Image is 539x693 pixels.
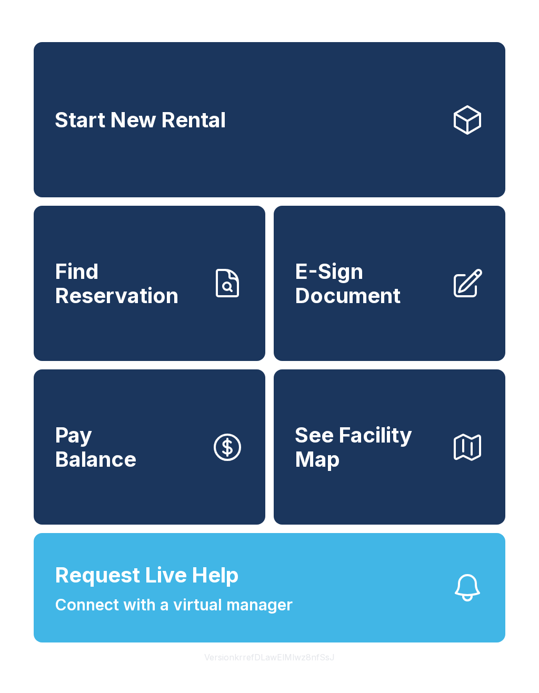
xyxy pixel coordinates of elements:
[196,642,343,672] button: VersionkrrefDLawElMlwz8nfSsJ
[34,42,505,197] a: Start New Rental
[55,423,136,471] span: Pay Balance
[55,259,202,307] span: Find Reservation
[55,108,226,132] span: Start New Rental
[55,593,293,617] span: Connect with a virtual manager
[55,559,239,591] span: Request Live Help
[34,533,505,642] button: Request Live HelpConnect with a virtual manager
[274,369,505,525] button: See Facility Map
[295,259,442,307] span: E-Sign Document
[34,206,265,361] a: Find Reservation
[34,369,265,525] button: PayBalance
[274,206,505,361] a: E-Sign Document
[295,423,442,471] span: See Facility Map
